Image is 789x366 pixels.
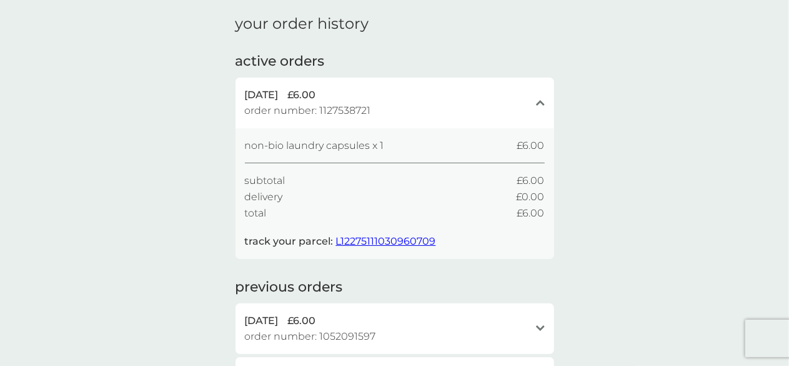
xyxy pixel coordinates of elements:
h2: active orders [236,52,325,71]
span: order number: 1052091597 [245,328,376,345]
h1: your order history [236,15,369,33]
p: track your parcel: [245,233,436,250]
span: £6.00 [288,87,316,103]
span: non-bio laundry capsules x 1 [245,138,384,154]
span: £0.00 [517,189,545,205]
a: L12275111030960709 [336,235,436,247]
span: [DATE] [245,87,279,103]
h2: previous orders [236,278,343,297]
span: £6.00 [517,173,545,189]
span: £6.00 [517,205,545,221]
span: order number: 1127538721 [245,103,371,119]
span: £6.00 [517,138,545,154]
span: delivery [245,189,283,205]
span: subtotal [245,173,285,189]
span: [DATE] [245,313,279,329]
span: total [245,205,267,221]
span: £6.00 [288,313,316,329]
